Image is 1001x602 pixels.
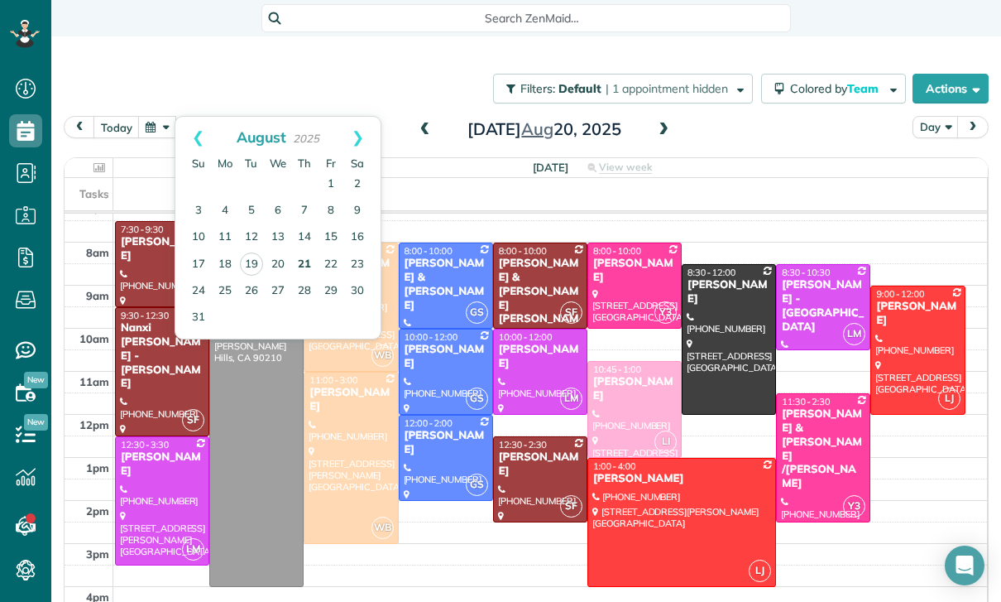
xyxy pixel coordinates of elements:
span: GS [466,301,488,324]
button: prev [64,116,95,138]
span: 8:30 - 12:00 [687,267,735,278]
a: 20 [265,252,291,278]
a: 1 [318,171,344,198]
button: Filters: Default | 1 appointment hidden [493,74,753,104]
div: [PERSON_NAME] [592,257,677,285]
span: Tasks [79,187,109,200]
a: 28 [291,278,318,305]
a: Filters: Default | 1 appointment hidden [485,74,753,104]
div: [PERSON_NAME] & [PERSON_NAME] [404,257,488,313]
span: Friday [326,157,336,170]
span: Thursday [298,157,311,170]
span: 12:30 - 3:30 [121,439,169,450]
span: 9:30 - 12:30 [121,310,169,321]
span: 9:00 - 12:00 [876,288,924,300]
span: Y3 [654,301,677,324]
a: 8 [318,198,344,224]
span: 9am [86,289,109,302]
button: Actions [912,74,989,104]
div: [PERSON_NAME] [498,343,582,371]
span: Tuesday [245,157,257,170]
span: SF [182,409,204,431]
span: GS [466,388,488,410]
a: 23 [344,252,371,278]
span: View week [599,161,652,174]
div: [PERSON_NAME] & [PERSON_NAME] /[PERSON_NAME] [781,407,865,491]
a: 21 [291,252,318,278]
div: [PERSON_NAME] [309,386,393,414]
a: 19 [240,253,263,276]
span: 2025 [293,132,319,145]
button: today [93,116,140,138]
span: LJ [749,560,771,582]
span: 11am [79,375,109,388]
a: Next [335,117,381,158]
span: 2pm [86,504,109,518]
div: [PERSON_NAME] [592,375,677,403]
a: 18 [212,252,238,278]
span: 10:00 - 12:00 [499,331,553,343]
a: 31 [185,305,212,331]
span: 12:00 - 2:00 [405,417,453,429]
a: 7 [291,198,318,224]
span: SF [560,495,582,518]
div: [PERSON_NAME] - [GEOGRAPHIC_DATA] [781,278,865,335]
span: LM [560,388,582,410]
span: [DATE] [533,161,568,174]
a: 24 [185,278,212,305]
span: LJ [938,388,960,410]
button: Day [912,116,959,138]
span: LI [654,431,677,453]
a: 3 [185,198,212,224]
a: 22 [318,252,344,278]
a: 6 [265,198,291,224]
div: [PERSON_NAME] [404,343,488,371]
a: 11 [212,224,238,251]
span: GS [466,474,488,496]
span: 10:45 - 1:00 [593,364,641,375]
a: 26 [238,278,265,305]
div: [PERSON_NAME] [592,472,771,486]
button: next [957,116,989,138]
span: New [24,414,48,431]
span: 8:30 - 10:30 [782,267,830,278]
span: 7:30 - 9:30 [121,224,164,235]
a: 13 [265,224,291,251]
div: [PERSON_NAME] [498,450,582,479]
a: 30 [344,278,371,305]
a: 15 [318,224,344,251]
div: [PERSON_NAME] [404,429,488,457]
a: 29 [318,278,344,305]
span: August [237,128,286,146]
span: 10am [79,332,109,345]
div: [PERSON_NAME] & [PERSON_NAME] [PERSON_NAME] [498,257,582,340]
span: Wednesday [270,157,286,170]
span: Default [558,81,602,96]
a: 17 [185,252,212,278]
div: [PERSON_NAME] [120,235,204,263]
div: Open Intercom Messenger [945,546,984,585]
span: 8:00 - 10:00 [499,245,547,257]
span: Aug [521,118,553,139]
span: Team [847,81,881,96]
span: 8:00 - 10:00 [405,245,453,257]
button: Colored byTeam [761,74,906,104]
span: 3pm [86,547,109,561]
a: 10 [185,224,212,251]
div: [PERSON_NAME] [687,278,771,306]
a: Prev [175,117,221,158]
a: 16 [344,224,371,251]
span: Saturday [351,157,364,170]
span: Colored by [790,81,884,96]
span: 1pm [86,461,109,474]
span: SF [560,301,582,324]
h2: [DATE] 20, 2025 [441,120,648,138]
span: 11:00 - 3:00 [309,374,357,386]
a: 9 [344,198,371,224]
span: 8:00 - 10:00 [593,245,641,257]
span: 1:00 - 4:00 [593,460,636,472]
div: [PERSON_NAME] [120,450,204,479]
span: WB [371,344,394,367]
span: 12:30 - 2:30 [499,439,547,450]
span: | 1 appointment hidden [606,81,728,96]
